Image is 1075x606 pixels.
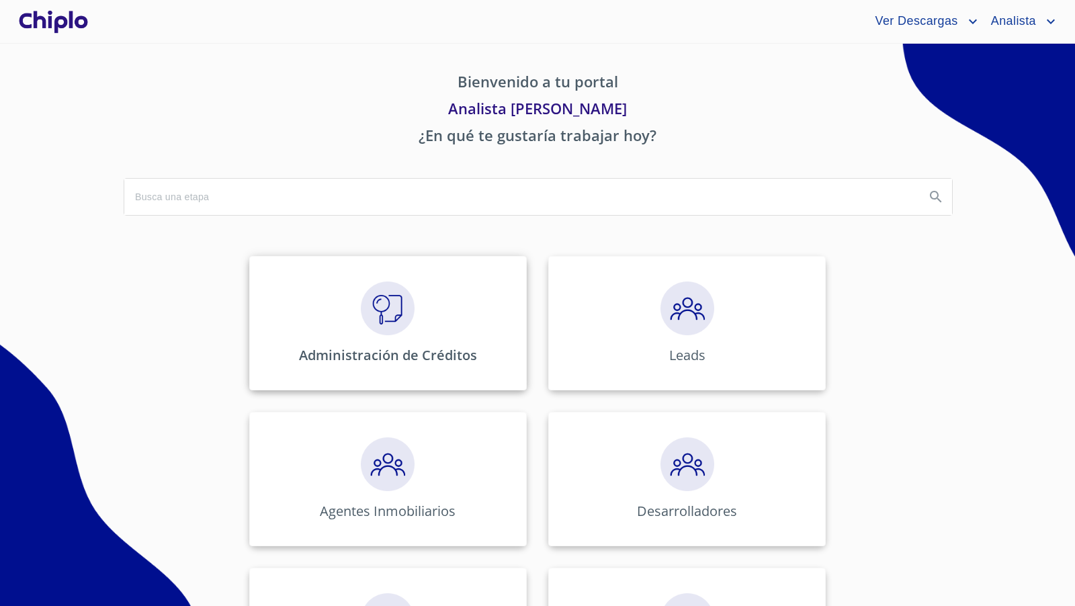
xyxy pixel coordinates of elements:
[981,11,1043,32] span: Analista
[361,282,415,335] img: megaClickVerifiacion.png
[124,124,951,151] p: ¿En qué te gustaría trabajar hoy?
[124,97,951,124] p: Analista [PERSON_NAME]
[124,179,914,215] input: search
[124,71,951,97] p: Bienvenido a tu portal
[920,181,952,213] button: Search
[637,502,737,520] p: Desarrolladores
[865,11,964,32] span: Ver Descargas
[660,437,714,491] img: megaClickPrecalificacion.png
[320,502,456,520] p: Agentes Inmobiliarios
[299,346,477,364] p: Administración de Créditos
[361,437,415,491] img: megaClickPrecalificacion.png
[660,282,714,335] img: megaClickPrecalificacion.png
[981,11,1059,32] button: account of current user
[865,11,980,32] button: account of current user
[669,346,705,364] p: Leads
